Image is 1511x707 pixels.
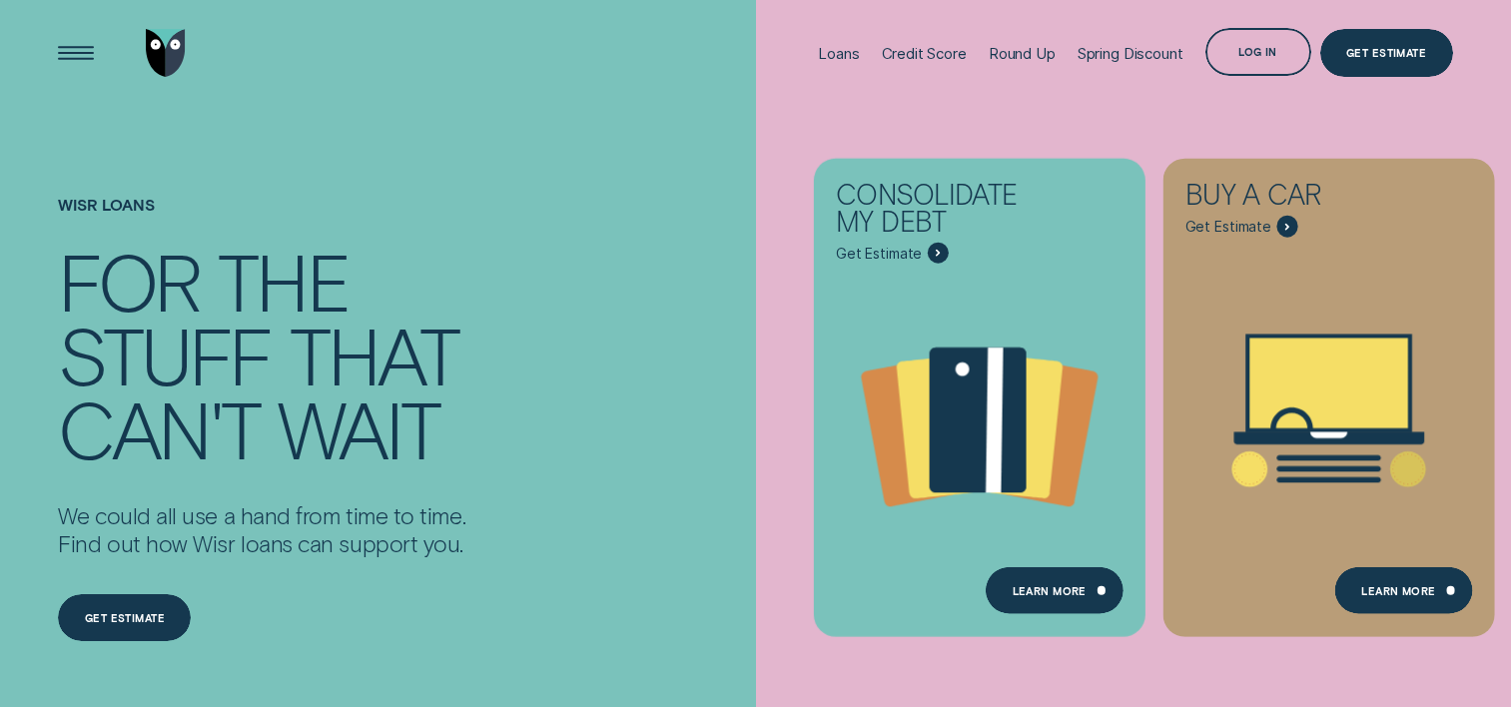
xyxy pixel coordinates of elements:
[882,44,967,63] div: Credit Score
[58,318,271,391] div: stuff
[218,244,349,318] div: the
[52,29,100,77] button: Open Menu
[989,44,1056,63] div: Round Up
[58,501,465,558] p: We could all use a hand from time to time. Find out how Wisr loans can support you.
[1335,566,1473,614] a: Learn More
[146,29,186,77] img: Wisr
[290,318,458,391] div: that
[818,44,859,63] div: Loans
[1185,181,1397,216] div: Buy a car
[986,566,1124,614] a: Learn more
[58,391,259,465] div: can't
[58,196,465,245] h1: Wisr loans
[58,244,465,465] h4: For the stuff that can't wait
[1163,159,1495,623] a: Buy a car - Learn more
[278,391,439,465] div: wait
[58,594,191,642] a: Get estimate
[1320,29,1453,77] a: Get Estimate
[1078,44,1183,63] div: Spring Discount
[1185,218,1271,236] span: Get Estimate
[836,244,922,262] span: Get Estimate
[814,159,1145,623] a: Consolidate my debt - Learn more
[1205,28,1311,76] button: Log in
[836,181,1048,242] div: Consolidate my debt
[58,244,199,318] div: For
